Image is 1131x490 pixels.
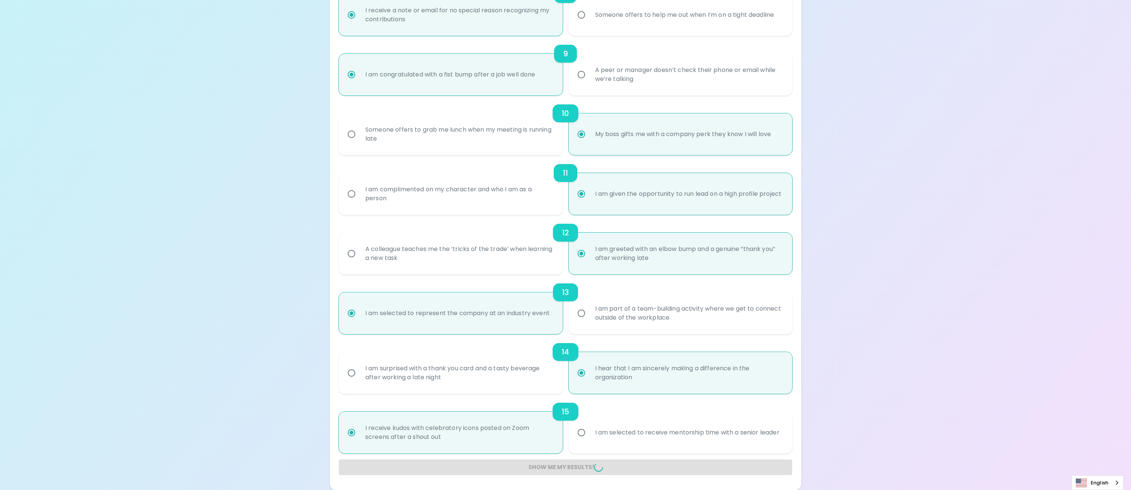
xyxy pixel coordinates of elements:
[589,180,788,207] div: I am given the opportunity to run lead on a high profile project
[339,274,792,334] div: choice-group-check
[589,419,785,446] div: I am selected to receive mentorship time with a senior leader
[562,406,569,418] h6: 15
[339,215,792,274] div: choice-group-check
[339,95,792,155] div: choice-group-check
[562,286,569,298] h6: 13
[563,48,568,60] h6: 9
[359,355,558,391] div: I am surprised with a thank you card and a tasty beverage after working a late night
[339,155,792,215] div: choice-group-check
[1072,476,1123,490] a: English
[359,61,541,88] div: I am congratulated with a fist bump after a job well done
[359,300,556,327] div: I am selected to represent the company at an industry event
[562,227,569,239] h6: 12
[339,334,792,394] div: choice-group-check
[339,36,792,95] div: choice-group-check
[562,107,569,119] h6: 10
[563,167,568,179] h6: 11
[359,176,558,212] div: I am complimented on my character and who I am as a person
[589,57,788,92] div: A peer or manager doesn’t check their phone or email while we’re talking
[589,295,788,331] div: I am part of a team-building activity where we get to connect outside of the workplace
[359,116,558,152] div: Someone offers to grab me lunch when my meeting is running late
[359,415,558,450] div: I receive kudos with celebratory icons posted on Zoom screens after a shout out
[589,355,788,391] div: I hear that I am sincerely making a difference in the organization
[1072,475,1124,490] div: Language
[562,346,569,358] h6: 14
[1072,475,1124,490] aside: Language selected: English
[589,1,780,28] div: Someone offers to help me out when I’m on a tight deadline
[339,394,792,453] div: choice-group-check
[359,236,558,271] div: A colleague teaches me the ‘tricks of the trade’ when learning a new task
[589,236,788,271] div: I am greeted with an elbow bump and a genuine “thank you” after working late
[589,121,777,148] div: My boss gifts me with a company perk they know I will love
